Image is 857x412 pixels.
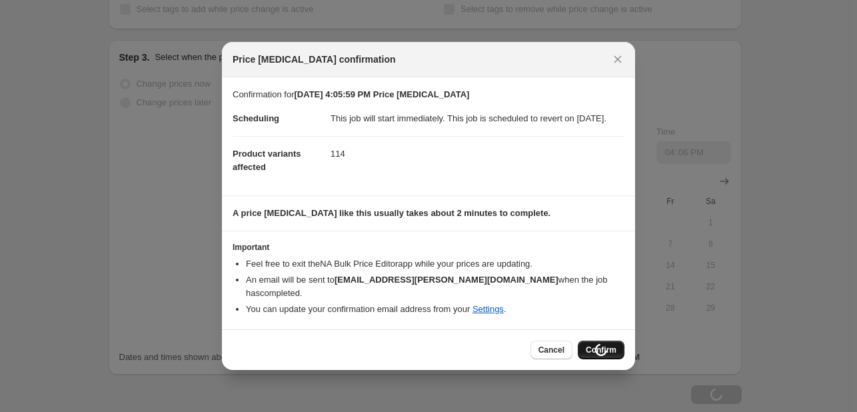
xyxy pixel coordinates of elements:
[331,136,624,171] dd: 114
[233,113,279,123] span: Scheduling
[294,89,469,99] b: [DATE] 4:05:59 PM Price [MEDICAL_DATA]
[246,273,624,300] li: An email will be sent to when the job has completed .
[608,50,627,69] button: Close
[538,345,564,355] span: Cancel
[233,149,301,172] span: Product variants affected
[246,257,624,271] li: Feel free to exit the NA Bulk Price Editor app while your prices are updating.
[233,53,396,66] span: Price [MEDICAL_DATA] confirmation
[335,275,558,285] b: [EMAIL_ADDRESS][PERSON_NAME][DOMAIN_NAME]
[233,208,550,218] b: A price [MEDICAL_DATA] like this usually takes about 2 minutes to complete.
[331,101,624,136] dd: This job will start immediately. This job is scheduled to revert on [DATE].
[233,88,624,101] p: Confirmation for
[233,242,624,253] h3: Important
[530,341,572,359] button: Cancel
[246,303,624,316] li: You can update your confirmation email address from your .
[472,304,504,314] a: Settings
